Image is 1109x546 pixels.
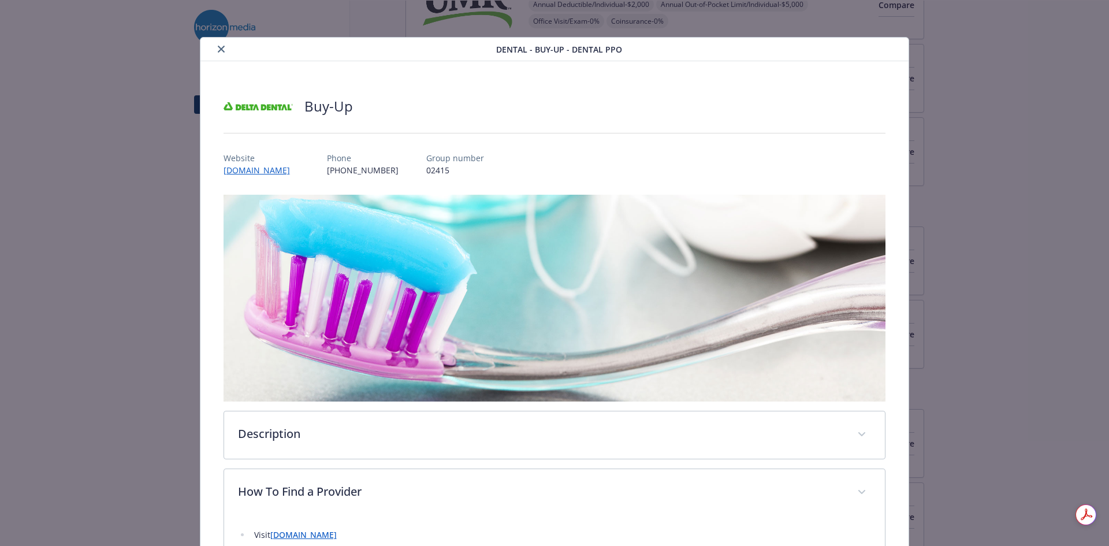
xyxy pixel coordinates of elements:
[327,152,399,164] p: Phone
[327,164,399,176] p: [PHONE_NUMBER]
[224,411,885,459] div: Description
[238,425,844,443] p: Description
[304,96,353,116] h2: Buy-Up
[224,469,885,517] div: How To Find a Provider
[224,89,293,124] img: Delta Dental Insurance Company
[224,165,299,176] a: [DOMAIN_NAME]
[251,528,872,542] li: Visit
[238,483,844,500] p: How To Find a Provider
[224,195,886,402] img: banner
[270,529,337,540] a: [DOMAIN_NAME]
[426,164,484,176] p: 02415
[426,152,484,164] p: Group number
[214,42,228,56] button: close
[224,152,299,164] p: Website
[496,43,622,55] span: Dental - Buy-Up - Dental PPO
